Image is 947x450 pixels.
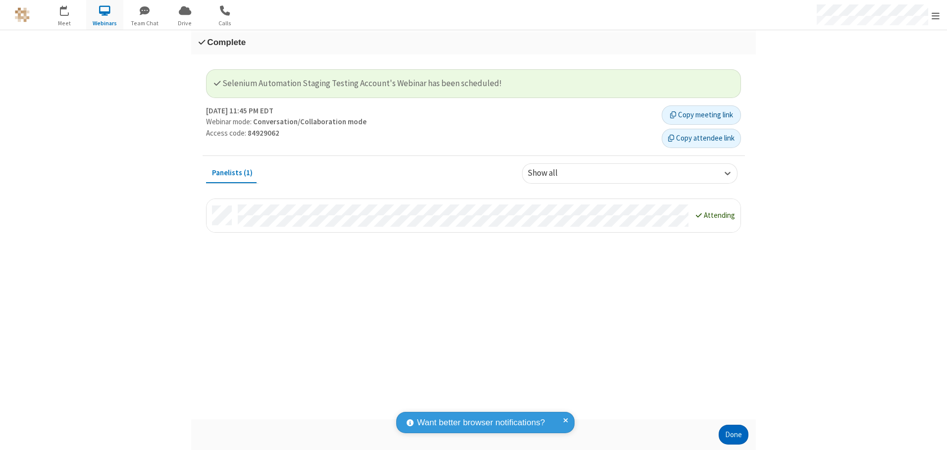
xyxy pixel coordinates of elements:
strong: Conversation/Collaboration mode [253,117,367,126]
p: Access code: [206,128,654,139]
div: Show all [527,167,575,180]
button: Copy attendee link [662,129,741,149]
span: Meet [46,19,83,28]
button: Done [719,425,748,445]
div: 2 [67,5,73,13]
h3: Complete [199,38,748,47]
span: Calls [207,19,244,28]
span: Selenium Automation Staging Testing Account's Webinar has been scheduled! [214,78,502,89]
strong: 84929062 [248,128,279,138]
button: Copy meeting link [662,105,741,125]
span: Webinars [86,19,123,28]
span: Want better browser notifications? [417,416,545,429]
span: Team Chat [126,19,163,28]
p: Webinar mode: [206,116,654,128]
span: Drive [166,19,204,28]
button: Panelists (1) [206,163,259,182]
span: Attending [704,210,735,220]
img: QA Selenium DO NOT DELETE OR CHANGE [15,7,30,22]
strong: [DATE] 11:45 PM EDT [206,105,273,117]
